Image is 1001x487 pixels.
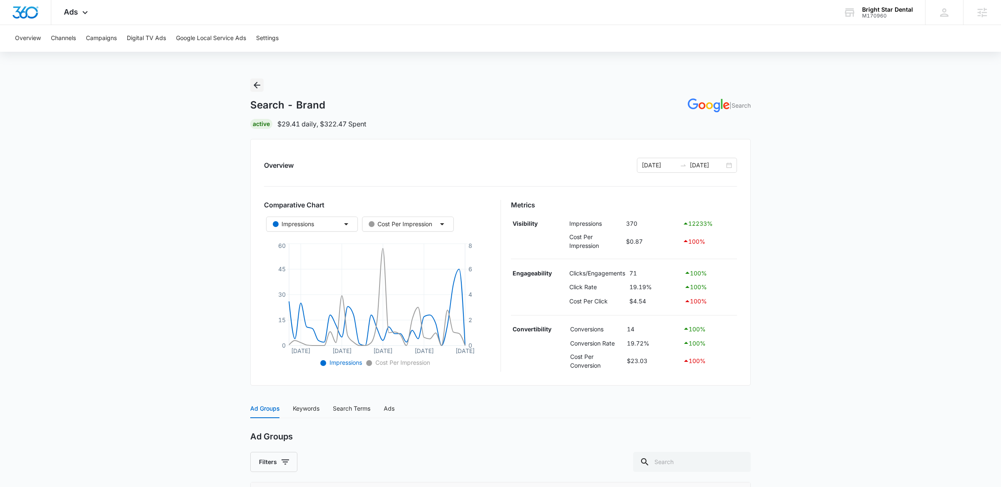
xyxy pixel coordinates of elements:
button: Campaigns [86,25,117,52]
strong: Visibility [513,220,538,227]
tspan: 15 [278,316,286,323]
td: Conversion Rate [568,336,625,350]
div: 100 % [682,236,735,246]
td: 14 [625,322,681,336]
h2: Ad Groups [250,431,293,442]
td: $23.03 [625,350,681,372]
td: Cost Per Conversion [568,350,625,372]
button: Settings [256,25,279,52]
strong: Engageability [513,270,552,277]
p: | Search [729,101,751,110]
tspan: [DATE] [455,347,475,354]
td: 370 [624,217,680,231]
strong: Convertibility [513,326,551,333]
td: 71 [627,266,682,280]
h1: Search - Brand [250,99,325,111]
div: Impressions [273,220,314,229]
div: Ads [384,404,395,413]
div: Cost Per Impression [369,220,432,229]
tspan: 2 [468,316,472,323]
div: 12233 % [682,219,735,229]
button: Digital TV Ads [127,25,166,52]
span: Impressions [328,359,362,366]
button: Back [250,78,264,92]
tspan: [DATE] [373,347,392,354]
td: Click Rate [567,280,627,294]
div: 100 % [683,338,735,348]
td: 19.19% [627,280,682,294]
input: Search [633,452,751,472]
td: Conversions [568,322,625,336]
tspan: 45 [278,265,286,273]
div: 100 % [684,296,735,306]
button: Cost Per Impression [362,217,454,232]
p: $29.41 daily , $322.47 Spent [277,119,366,129]
tspan: 4 [468,291,472,298]
td: $4.54 [627,294,682,308]
div: account id [862,13,913,19]
button: Google Local Service Ads [176,25,246,52]
div: Keywords [293,404,319,413]
h3: Comparative Chart [264,200,490,210]
tspan: [DATE] [291,347,310,354]
tspan: 0 [468,342,472,349]
div: account name [862,6,913,13]
button: Channels [51,25,76,52]
input: End date [690,161,724,170]
span: swap-right [680,162,687,169]
td: Cost Per Click [567,294,627,308]
td: Impressions [567,217,624,231]
div: Active [250,119,272,129]
button: Overview [15,25,41,52]
div: 100 % [684,282,735,292]
span: Cost Per Impression [374,359,430,366]
button: Impressions [266,217,358,232]
td: Clicks/Engagements [567,266,627,280]
div: 100 % [684,268,735,278]
img: GOOGLE_ADS [688,98,729,112]
input: Start date [642,161,677,170]
tspan: [DATE] [415,347,434,354]
tspan: 8 [468,242,472,249]
tspan: 6 [468,265,472,273]
div: Search Terms [333,404,370,413]
tspan: 30 [278,291,286,298]
tspan: 60 [278,242,286,249]
h2: Overview [264,160,294,170]
span: Ads [64,8,78,16]
tspan: [DATE] [332,347,352,354]
span: to [680,162,687,169]
td: $0.87 [624,230,680,252]
tspan: 0 [282,342,286,349]
h3: Metrics [511,200,737,210]
button: Filters [250,452,297,472]
td: 19.72% [625,336,681,350]
div: Ad Groups [250,404,279,413]
div: 100 % [683,324,735,334]
td: Cost Per Impression [567,230,624,252]
div: 100 % [683,356,735,366]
